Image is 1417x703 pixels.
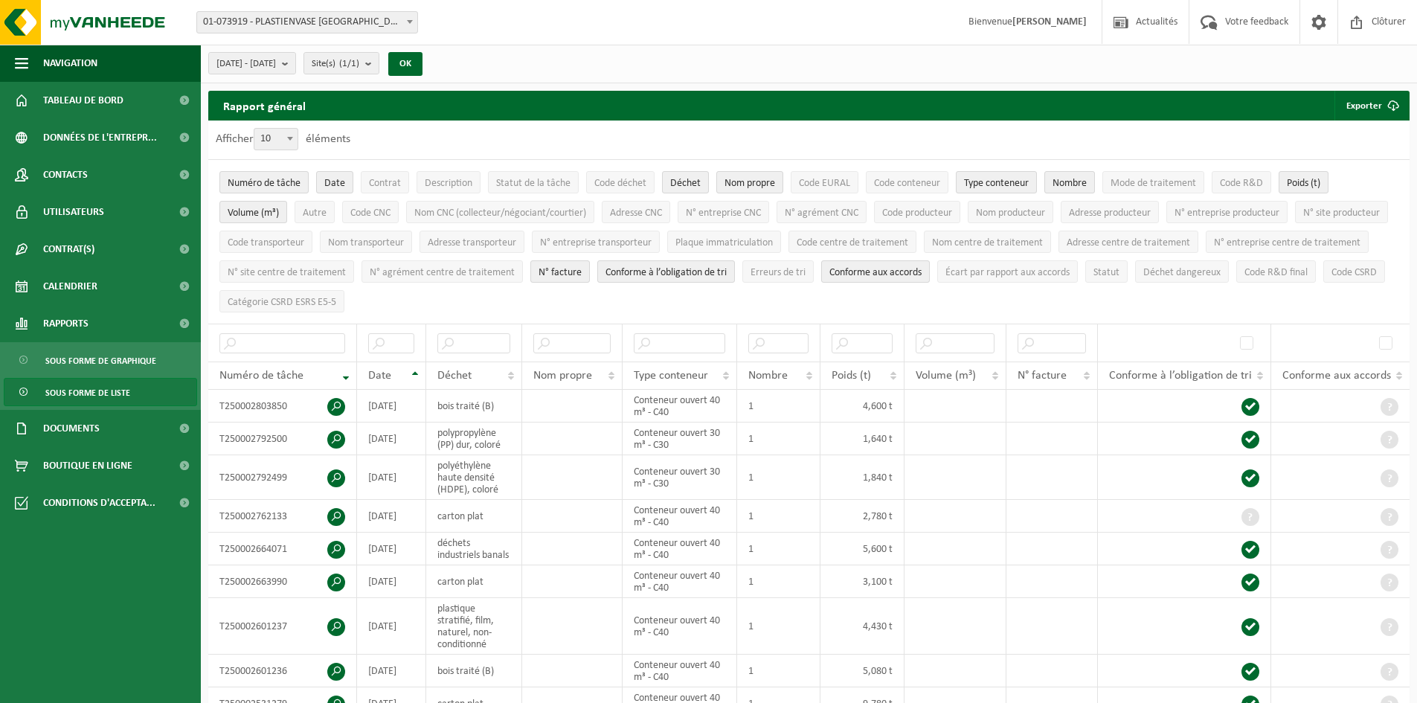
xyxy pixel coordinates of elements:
[623,565,737,598] td: Conteneur ouvert 40 m³ - C40
[43,410,100,447] span: Documents
[228,267,346,278] span: N° site centre de traitement
[956,171,1037,193] button: Type conteneurType conteneur: Activate to sort
[623,423,737,455] td: Conteneur ouvert 30 m³ - C30
[602,201,670,223] button: Adresse CNCAdresse CNC: Activate to sort
[228,297,336,308] span: Catégorie CSRD ESRS E5-5
[357,500,426,533] td: [DATE]
[737,455,821,500] td: 1
[1175,208,1279,219] span: N° entreprise producteur
[829,267,922,278] span: Conforme aux accords
[742,260,814,283] button: Erreurs de triErreurs de tri: Activate to sort
[426,655,522,687] td: bois traité (B)
[1067,237,1190,248] span: Adresse centre de traitement
[219,370,303,382] span: Numéro de tâche
[208,52,296,74] button: [DATE] - [DATE]
[799,178,850,189] span: Code EURAL
[328,237,404,248] span: Nom transporteur
[539,267,582,278] span: N° facture
[45,379,130,407] span: Sous forme de liste
[1111,178,1196,189] span: Mode de traitement
[1331,267,1377,278] span: Code CSRD
[426,500,522,533] td: carton plat
[43,119,157,156] span: Données de l'entrepr...
[832,370,871,382] span: Poids (t)
[686,208,761,219] span: N° entreprise CNC
[586,171,655,193] button: Code déchetCode déchet: Activate to sort
[1334,91,1408,121] button: Exporter
[1093,267,1119,278] span: Statut
[4,346,197,374] a: Sous forme de graphique
[208,390,357,423] td: T250002803850
[791,171,858,193] button: Code EURALCode EURAL: Activate to sort
[219,201,287,223] button: Volume (m³)Volume (m³): Activate to sort
[924,231,1051,253] button: Nom centre de traitementNom centre de traitement: Activate to sort
[797,237,908,248] span: Code centre de traitement
[964,178,1029,189] span: Type conteneur
[533,370,592,382] span: Nom propre
[43,82,123,119] span: Tableau de bord
[43,305,89,342] span: Rapports
[1287,178,1320,189] span: Poids (t)
[737,390,821,423] td: 1
[316,171,353,193] button: DateDate: Activate to sort
[777,201,867,223] button: N° agrément CNCN° agrément CNC: Activate to sort
[1109,370,1252,382] span: Conforme à l’obligation de tri
[368,370,391,382] span: Date
[228,178,301,189] span: Numéro de tâche
[4,378,197,406] a: Sous forme de liste
[216,53,276,75] span: [DATE] - [DATE]
[737,565,821,598] td: 1
[425,178,472,189] span: Description
[219,290,344,312] button: Catégorie CSRD ESRS E5-5Catégorie CSRD ESRS E5-5: Activate to sort
[1061,201,1159,223] button: Adresse producteurAdresse producteur: Activate to sort
[678,201,769,223] button: N° entreprise CNCN° entreprise CNC: Activate to sort
[406,201,594,223] button: Nom CNC (collecteur/négociant/courtier)Nom CNC (collecteur/négociant/courtier): Activate to sort
[488,171,579,193] button: Statut de la tâcheStatut de la tâche: Activate to sort
[724,178,775,189] span: Nom propre
[737,655,821,687] td: 1
[357,598,426,655] td: [DATE]
[45,347,156,375] span: Sous forme de graphique
[866,171,948,193] button: Code conteneurCode conteneur: Activate to sort
[254,129,298,150] span: 10
[228,237,304,248] span: Code transporteur
[623,390,737,423] td: Conteneur ouvert 40 m³ - C40
[43,156,88,193] span: Contacts
[540,237,652,248] span: N° entreprise transporteur
[216,133,350,145] label: Afficher éléments
[820,500,904,533] td: 2,780 t
[342,201,399,223] button: Code CNCCode CNC: Activate to sort
[716,171,783,193] button: Nom propreNom propre: Activate to sort
[670,178,701,189] span: Déchet
[874,201,960,223] button: Code producteurCode producteur: Activate to sort
[320,231,412,253] button: Nom transporteurNom transporteur: Activate to sort
[426,598,522,655] td: plastique stratifié, film, naturel, non-conditionné
[788,231,916,253] button: Code centre de traitementCode centre de traitement: Activate to sort
[874,178,940,189] span: Code conteneur
[820,390,904,423] td: 4,600 t
[362,260,523,283] button: N° agrément centre de traitementN° agrément centre de traitement: Activate to sort
[1058,231,1198,253] button: Adresse centre de traitementAdresse centre de traitement: Activate to sort
[496,178,571,189] span: Statut de la tâche
[1206,231,1369,253] button: N° entreprise centre de traitementN° entreprise centre de traitement: Activate to sort
[737,500,821,533] td: 1
[428,237,516,248] span: Adresse transporteur
[426,565,522,598] td: carton plat
[785,208,858,219] span: N° agrément CNC
[370,267,515,278] span: N° agrément centre de traitement
[357,565,426,598] td: [DATE]
[303,208,327,219] span: Autre
[197,12,417,33] span: 01-073919 - PLASTIENVASE FRANCIA - ARRAS
[623,598,737,655] td: Conteneur ouvert 40 m³ - C40
[208,565,357,598] td: T250002663990
[976,208,1045,219] span: Nom producteur
[426,390,522,423] td: bois traité (B)
[821,260,930,283] button: Conforme aux accords : Activate to sort
[1085,260,1128,283] button: StatutStatut: Activate to sort
[1214,237,1360,248] span: N° entreprise centre de traitement
[916,370,976,382] span: Volume (m³)
[737,598,821,655] td: 1
[43,193,104,231] span: Utilisateurs
[228,208,279,219] span: Volume (m³)
[219,260,354,283] button: N° site centre de traitementN° site centre de traitement: Activate to sort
